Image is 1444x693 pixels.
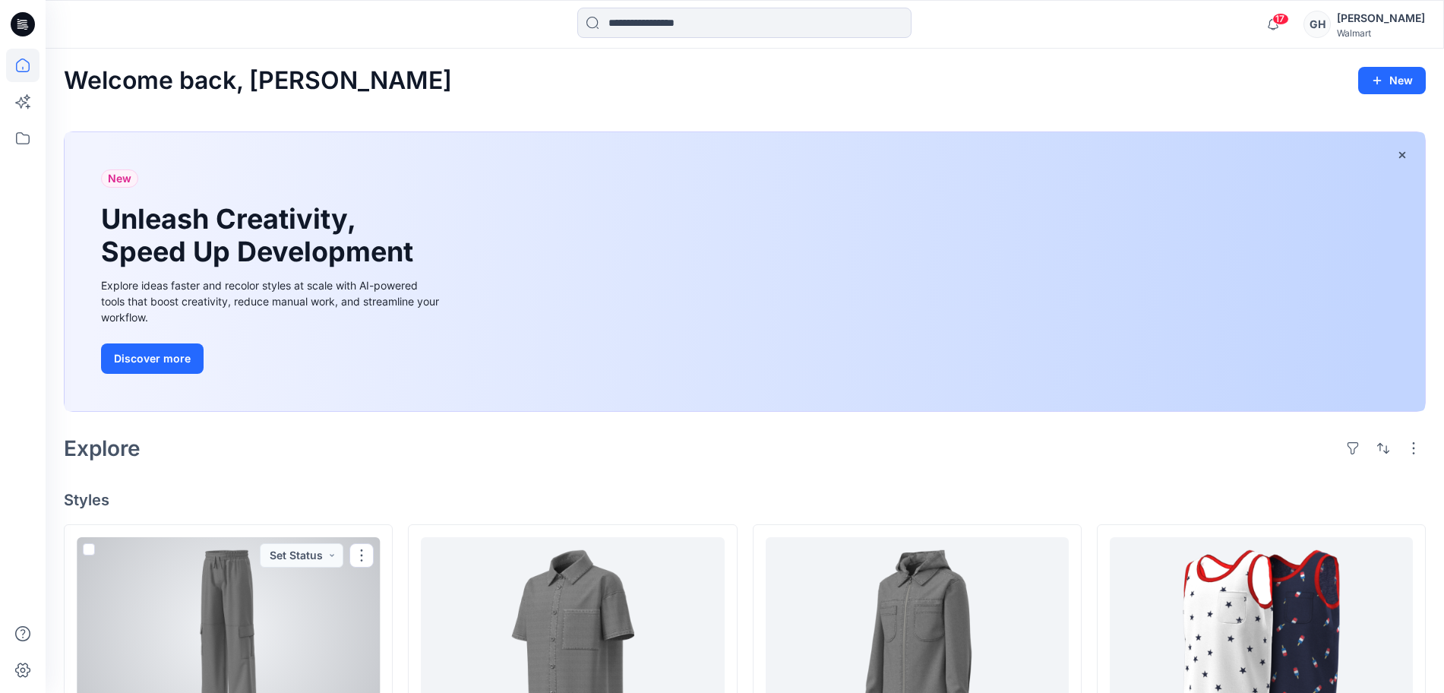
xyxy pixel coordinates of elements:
[108,169,131,188] span: New
[1272,13,1289,25] span: 17
[1337,27,1425,39] div: Walmart
[101,277,443,325] div: Explore ideas faster and recolor styles at scale with AI-powered tools that boost creativity, red...
[101,203,420,268] h1: Unleash Creativity, Speed Up Development
[1303,11,1331,38] div: GH
[1358,67,1426,94] button: New
[64,436,141,460] h2: Explore
[1337,9,1425,27] div: [PERSON_NAME]
[101,343,204,374] button: Discover more
[64,491,1426,509] h4: Styles
[101,343,443,374] a: Discover more
[64,67,452,95] h2: Welcome back, [PERSON_NAME]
